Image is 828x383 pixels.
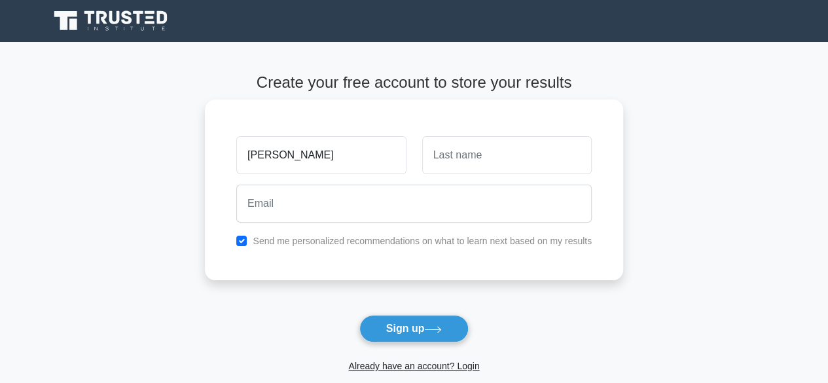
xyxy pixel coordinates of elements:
[348,361,479,371] a: Already have an account? Login
[359,315,469,342] button: Sign up
[422,136,592,174] input: Last name
[205,73,623,92] h4: Create your free account to store your results
[236,136,406,174] input: First name
[236,185,592,223] input: Email
[253,236,592,246] label: Send me personalized recommendations on what to learn next based on my results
